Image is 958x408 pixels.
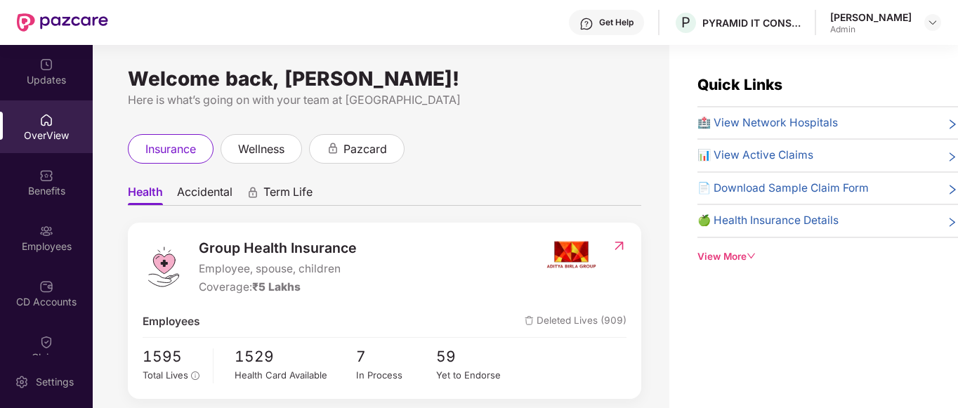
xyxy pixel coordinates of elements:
[128,185,163,205] span: Health
[356,345,437,368] span: 7
[143,246,185,288] img: logo
[143,345,203,368] span: 1595
[191,371,199,380] span: info-circle
[252,280,301,294] span: ₹5 Lakhs
[199,279,357,296] div: Coverage:
[830,24,912,35] div: Admin
[128,91,641,109] div: Here is what’s going on with your team at [GEOGRAPHIC_DATA]
[143,369,188,381] span: Total Lives
[17,13,108,32] img: New Pazcare Logo
[947,183,958,197] span: right
[177,185,232,205] span: Accidental
[327,142,339,154] div: animation
[697,249,958,264] div: View More
[697,180,869,197] span: 📄 Download Sample Claim Form
[39,169,53,183] img: svg+xml;base64,PHN2ZyBpZD0iQmVuZWZpdHMiIHhtbG5zPSJodHRwOi8vd3d3LnczLm9yZy8yMDAwL3N2ZyIgd2lkdGg9Ij...
[235,368,355,383] div: Health Card Available
[32,375,78,389] div: Settings
[947,215,958,229] span: right
[681,14,690,31] span: P
[525,313,626,330] span: Deleted Lives (909)
[15,375,29,389] img: svg+xml;base64,PHN2ZyBpZD0iU2V0dGluZy0yMHgyMCIgeG1sbnM9Imh0dHA6Ly93d3cudzMub3JnLzIwMDAvc3ZnIiB3aW...
[436,345,517,368] span: 59
[356,368,437,383] div: In Process
[235,345,355,368] span: 1529
[263,185,313,205] span: Term Life
[830,11,912,24] div: [PERSON_NAME]
[747,251,756,261] span: down
[927,17,938,28] img: svg+xml;base64,PHN2ZyBpZD0iRHJvcGRvd24tMzJ4MzIiIHhtbG5zPSJodHRwOi8vd3d3LnczLm9yZy8yMDAwL3N2ZyIgd2...
[436,368,517,383] div: Yet to Endorse
[947,150,958,164] span: right
[199,261,357,277] span: Employee, spouse, children
[199,237,357,259] span: Group Health Insurance
[247,186,259,199] div: animation
[702,16,801,29] div: PYRAMID IT CONSULTING PRIVATE LIMITED
[39,58,53,72] img: svg+xml;base64,PHN2ZyBpZD0iVXBkYXRlZCIgeG1sbnM9Imh0dHA6Ly93d3cudzMub3JnLzIwMDAvc3ZnIiB3aWR0aD0iMj...
[145,140,196,158] span: insurance
[697,76,782,93] span: Quick Links
[39,113,53,127] img: svg+xml;base64,PHN2ZyBpZD0iSG9tZSIgeG1sbnM9Imh0dHA6Ly93d3cudzMub3JnLzIwMDAvc3ZnIiB3aWR0aD0iMjAiIG...
[612,239,626,253] img: RedirectIcon
[238,140,284,158] span: wellness
[697,212,839,229] span: 🍏 Health Insurance Details
[525,316,534,325] img: deleteIcon
[947,117,958,131] span: right
[599,17,634,28] div: Get Help
[39,224,53,238] img: svg+xml;base64,PHN2ZyBpZD0iRW1wbG95ZWVzIiB4bWxucz0iaHR0cDovL3d3dy53My5vcmcvMjAwMC9zdmciIHdpZHRoPS...
[143,313,200,330] span: Employees
[128,73,641,84] div: Welcome back, [PERSON_NAME]!
[545,237,598,272] img: insurerIcon
[697,114,838,131] span: 🏥 View Network Hospitals
[697,147,813,164] span: 📊 View Active Claims
[39,279,53,294] img: svg+xml;base64,PHN2ZyBpZD0iQ0RfQWNjb3VudHMiIGRhdGEtbmFtZT0iQ0QgQWNjb3VudHMiIHhtbG5zPSJodHRwOi8vd3...
[579,17,593,31] img: svg+xml;base64,PHN2ZyBpZD0iSGVscC0zMngzMiIgeG1sbnM9Imh0dHA6Ly93d3cudzMub3JnLzIwMDAvc3ZnIiB3aWR0aD...
[39,335,53,349] img: svg+xml;base64,PHN2ZyBpZD0iQ2xhaW0iIHhtbG5zPSJodHRwOi8vd3d3LnczLm9yZy8yMDAwL3N2ZyIgd2lkdGg9IjIwIi...
[343,140,387,158] span: pazcard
